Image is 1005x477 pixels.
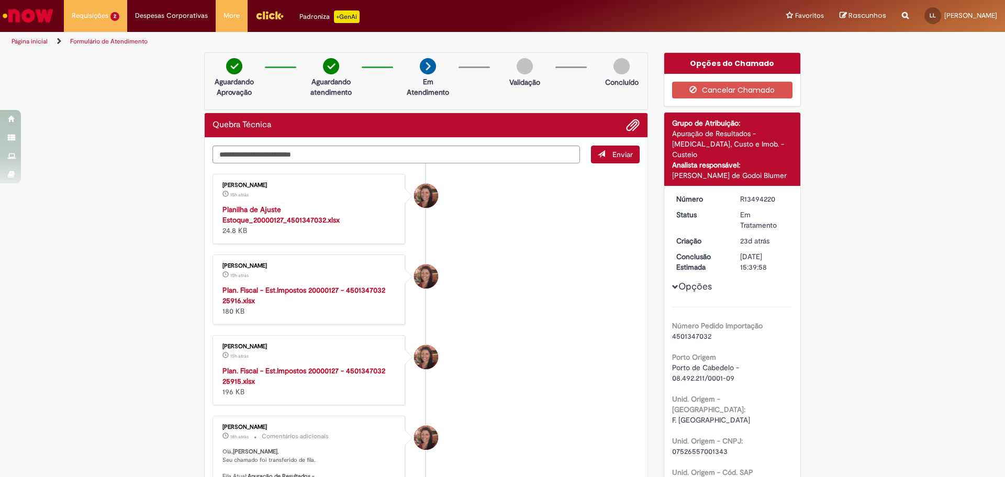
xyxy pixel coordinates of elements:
[222,285,385,305] a: Plan. Fiscal - Est.Impostos 20000127 - 4501347032 25916.xlsx
[672,128,793,160] div: Apuração de Resultados - [MEDICAL_DATA], Custo e Imob. - Custeio
[209,76,260,97] p: Aguardando Aprovação
[414,345,438,369] div: Selma Rosa Resende Marques
[1,5,55,26] img: ServiceNow
[740,209,789,230] div: Em Tratamento
[306,76,356,97] p: Aguardando atendimento
[740,236,789,246] div: 08/09/2025 11:23:07
[740,194,789,204] div: R13494220
[230,353,249,359] time: 30/09/2025 16:51:02
[612,150,633,159] span: Enviar
[672,415,750,425] span: F. [GEOGRAPHIC_DATA]
[672,468,753,477] b: Unid. Origem - Cód. SAP
[517,58,533,74] img: img-circle-grey.png
[944,11,997,20] span: [PERSON_NAME]
[213,146,580,163] textarea: Digite sua mensagem aqui...
[323,58,339,74] img: check-circle-green.png
[848,10,886,20] span: Rascunhos
[672,321,763,330] b: Número Pedido Importação
[403,76,453,97] p: Em Atendimento
[626,118,640,132] button: Adicionar anexos
[668,236,733,246] dt: Criação
[222,424,397,430] div: [PERSON_NAME]
[12,37,48,46] a: Página inicial
[230,434,249,440] span: 18h atrás
[226,58,242,74] img: check-circle-green.png
[605,77,639,87] p: Concluído
[70,37,148,46] a: Formulário de Atendimento
[135,10,208,21] span: Despesas Corporativas
[613,58,630,74] img: img-circle-grey.png
[668,194,733,204] dt: Número
[672,363,741,383] span: Porto de Cabedelo - 08.492.211/0001-09
[230,434,249,440] time: 30/09/2025 13:39:31
[222,205,340,225] a: Planilha de Ajuste Estoque_20000127_4501347032.xlsx
[8,32,662,51] ul: Trilhas de página
[672,170,793,181] div: [PERSON_NAME] de Godoi Blumer
[672,352,716,362] b: Porto Origem
[230,192,249,198] time: 30/09/2025 16:51:03
[222,285,397,316] div: 180 KB
[740,236,769,246] time: 08/09/2025 11:23:07
[230,272,249,279] span: 15h atrás
[222,366,385,386] a: Plan. Fiscal - Est.Impostos 20000127 - 4501347032 25915.xlsx
[591,146,640,163] button: Enviar
[230,353,249,359] span: 15h atrás
[740,251,789,272] div: [DATE] 15:39:58
[414,264,438,289] div: Selma Rosa Resende Marques
[222,182,397,188] div: [PERSON_NAME]
[222,204,397,236] div: 24.8 KB
[414,426,438,450] div: Selma Rosa Resende Marques
[255,7,284,23] img: click_logo_yellow_360x200.png
[222,365,397,397] div: 196 KB
[72,10,108,21] span: Requisições
[299,10,360,23] div: Padroniza
[233,448,277,456] b: [PERSON_NAME]
[672,160,793,170] div: Analista responsável:
[672,447,728,456] span: 07526557001343
[672,394,745,414] b: Unid. Origem - [GEOGRAPHIC_DATA]:
[668,251,733,272] dt: Conclusão Estimada
[222,343,397,350] div: [PERSON_NAME]
[230,272,249,279] time: 30/09/2025 16:51:02
[672,118,793,128] div: Grupo de Atribuição:
[222,263,397,269] div: [PERSON_NAME]
[672,436,743,446] b: Unid. Origem - CNPJ:
[664,53,801,74] div: Opções do Chamado
[509,77,540,87] p: Validação
[672,331,711,341] span: 4501347032
[262,432,329,441] small: Comentários adicionais
[110,12,119,21] span: 2
[213,120,271,130] h2: Quebra Técnica Histórico de tíquete
[668,209,733,220] dt: Status
[420,58,436,74] img: arrow-next.png
[740,236,769,246] span: 23d atrás
[795,10,824,21] span: Favoritos
[230,192,249,198] span: 15h atrás
[930,12,936,19] span: LL
[414,184,438,208] div: Selma Rosa Resende Marques
[672,82,793,98] button: Cancelar Chamado
[334,10,360,23] p: +GenAi
[224,10,240,21] span: More
[840,11,886,21] a: Rascunhos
